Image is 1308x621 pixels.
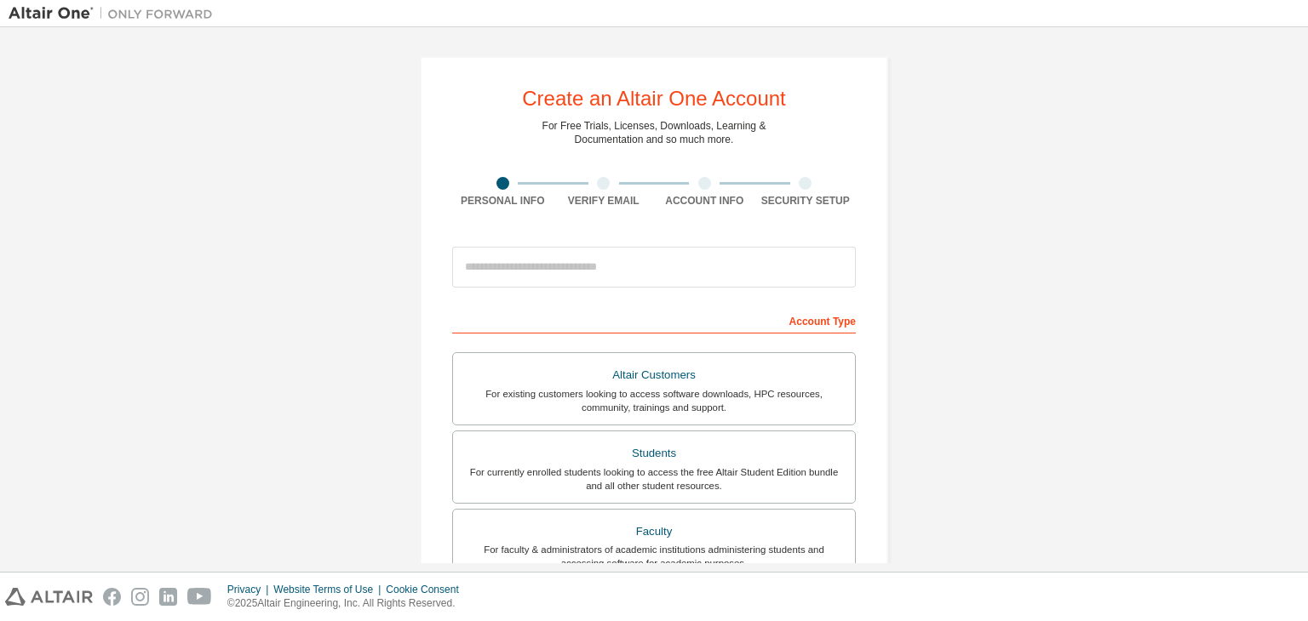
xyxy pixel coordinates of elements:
[452,194,554,208] div: Personal Info
[654,194,755,208] div: Account Info
[9,5,221,22] img: Altair One
[463,465,845,493] div: For currently enrolled students looking to access the free Altair Student Edition bundle and all ...
[542,119,766,146] div: For Free Trials, Licenses, Downloads, Learning & Documentation and so much more.
[131,588,149,606] img: instagram.svg
[227,596,469,611] p: © 2025 Altair Engineering, Inc. All Rights Reserved.
[386,583,468,596] div: Cookie Consent
[187,588,212,606] img: youtube.svg
[463,363,845,387] div: Altair Customers
[463,520,845,544] div: Faculty
[103,588,121,606] img: facebook.svg
[159,588,177,606] img: linkedin.svg
[522,88,786,109] div: Create an Altair One Account
[755,194,857,208] div: Security Setup
[463,387,845,414] div: For existing customers looking to access software downloads, HPC resources, community, trainings ...
[463,442,845,465] div: Students
[273,583,386,596] div: Website Terms of Use
[463,543,845,570] div: For faculty & administrators of academic institutions administering students and accessing softwa...
[452,306,856,333] div: Account Type
[554,194,655,208] div: Verify Email
[5,588,93,606] img: altair_logo.svg
[227,583,273,596] div: Privacy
